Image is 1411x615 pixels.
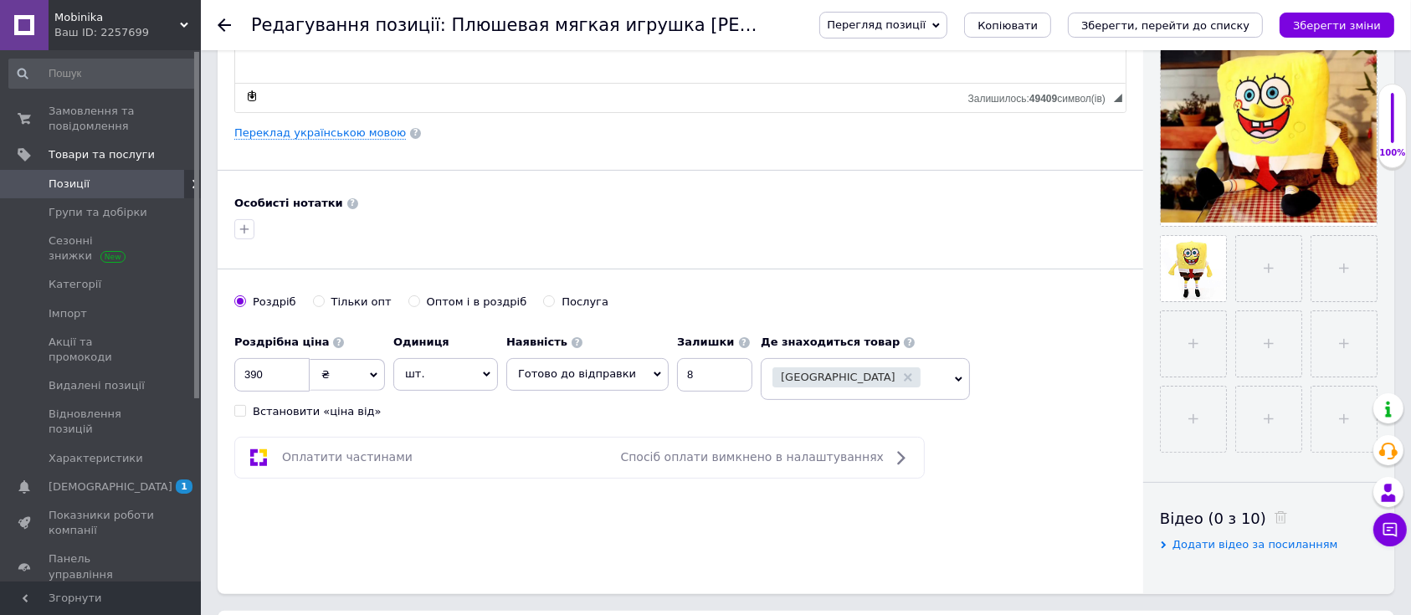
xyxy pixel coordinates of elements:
b: Одиниця [393,336,449,348]
div: 100% Якість заповнення [1378,84,1407,168]
b: Залишки [677,336,734,348]
button: Чат з покупцем [1373,513,1407,546]
div: Встановити «ціна від» [253,404,382,419]
body: Редактор, C81B1B07-1807-4422-BEC6-9F4FD408F5BE [17,12,874,192]
b: Роздрібна ціна [234,336,329,348]
input: Пошук [8,59,197,89]
span: Копіювати [977,19,1038,32]
span: Додати відео за посиланням [1172,538,1338,551]
span: 49409 [1029,93,1057,105]
p: Заведите себе такого питомца или подарите его своим близким, и он будет дарить вам радость каждый... [17,119,874,136]
span: Позиції [49,177,90,192]
div: 100% [1379,147,1406,159]
span: Потягніть для зміни розмірів [1114,94,1122,102]
input: - [677,358,752,392]
span: 1 [176,479,192,494]
span: Сезонні знижки [49,233,155,264]
p: Высота Спанч Боба 30 см с ножками, сшит качественно. С этой игрушкой Ваш малыш будет с удовольств... [17,146,874,164]
span: Групи та добірки [49,205,147,220]
a: Переклад українською мовою [234,126,406,140]
i: Зберегти, перейти до списку [1081,19,1249,32]
span: [GEOGRAPHIC_DATA] [781,372,895,382]
div: Роздріб [253,295,296,310]
span: Показники роботи компанії [49,508,155,538]
span: ₴ [321,368,330,381]
span: Акції та промокоди [49,335,155,365]
span: Перегляд позиції [827,18,926,31]
span: Товари та послуги [49,147,155,162]
p: Главный герой американского одноимённого мультипликационного сериала, премьера которого состоялас... [17,73,874,108]
h1: Редагування позиції: Плюшевая мягкая игрушка Губка Боб квадратные штаны, 30 см [251,15,1105,35]
button: Зберегти зміни [1280,13,1394,38]
span: Імпорт [49,306,87,321]
div: Тільки опт [331,295,392,310]
span: Категорії [49,277,101,292]
div: Оптом і в роздріб [427,295,527,310]
div: Кiлькiсть символiв [968,89,1114,105]
button: Зберегти, перейти до списку [1068,13,1263,38]
span: Відновлення позицій [49,407,155,437]
input: 0 [234,358,310,392]
a: Зробити резервну копію зараз [243,87,261,105]
h3: Встречайте очаровательного, доброго и милого Губку Боба! [17,45,874,60]
h2: Мягкая игрушка [PERSON_NAME] квадратные штаны, 30 см [17,12,874,31]
span: Mobinika [54,10,180,25]
div: Повернутися назад [218,18,231,32]
b: Наявність [506,336,567,348]
span: Панель управління [49,551,155,582]
div: Послуга [562,295,608,310]
span: Характеристики [49,451,143,466]
i: Зберегти зміни [1293,19,1381,32]
div: Ваш ID: 2257699 [54,25,201,40]
span: Замовлення та повідомлення [49,104,155,134]
span: Оплатити частинами [282,450,413,464]
b: Де знаходиться товар [761,336,900,348]
b: Особисті нотатки [234,197,343,209]
button: Копіювати [964,13,1051,38]
span: Відео (0 з 10) [1160,510,1266,527]
span: шт. [393,358,498,390]
span: Видалені позиції [49,378,145,393]
span: Спосіб оплати вимкнено в налаштуваннях [621,450,884,464]
span: Готово до відправки [518,367,636,380]
span: [DEMOGRAPHIC_DATA] [49,479,172,495]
